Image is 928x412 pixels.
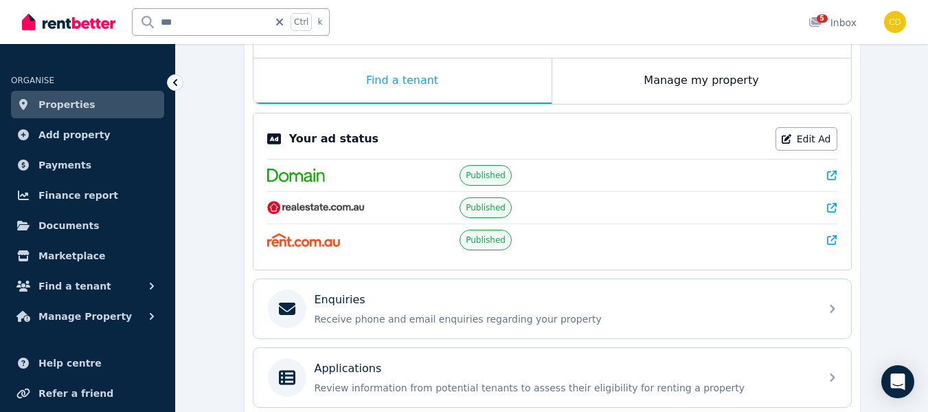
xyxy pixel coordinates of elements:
p: Applications [315,360,382,377]
a: Help centre [11,349,164,377]
a: Edit Ad [776,127,837,151]
a: Refer a friend [11,380,164,407]
span: k [317,17,322,28]
span: Published [466,170,506,181]
a: EnquiriesReceive phone and email enquiries regarding your property [253,279,851,338]
span: 5 [817,14,828,23]
img: Rent.com.au [267,233,341,247]
a: Properties [11,91,164,118]
div: Open Intercom Messenger [881,365,914,398]
img: RealEstate.com.au [267,201,365,215]
span: Manage Property [38,308,132,325]
span: Properties [38,96,95,113]
span: Marketplace [38,248,105,264]
div: Inbox [808,16,857,30]
img: Domain.com.au [267,169,325,182]
a: Documents [11,212,164,239]
img: RentBetter [22,12,115,32]
span: Finance report [38,187,118,204]
span: Payments [38,157,91,173]
span: ORGANISE [11,76,54,85]
a: ApplicationsReview information from potential tenants to assess their eligibility for renting a p... [253,348,851,407]
div: Manage my property [552,58,851,104]
p: Receive phone and email enquiries regarding your property [315,312,812,326]
span: Refer a friend [38,385,113,402]
p: Enquiries [315,292,365,308]
a: Marketplace [11,242,164,270]
a: Finance report [11,182,164,209]
p: Review information from potential tenants to assess their eligibility for renting a property [315,381,812,395]
span: Published [466,202,506,213]
p: Your ad status [289,131,378,147]
span: Ctrl [291,13,312,31]
span: Help centre [38,355,102,371]
button: Manage Property [11,303,164,330]
span: Add property [38,127,111,143]
span: Documents [38,217,100,234]
button: Find a tenant [11,272,164,300]
a: Add property [11,121,164,149]
a: Payments [11,151,164,179]
span: Find a tenant [38,278,111,294]
div: Find a tenant [253,58,552,104]
span: Published [466,235,506,246]
img: Chris Dimitropoulos [884,11,906,33]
